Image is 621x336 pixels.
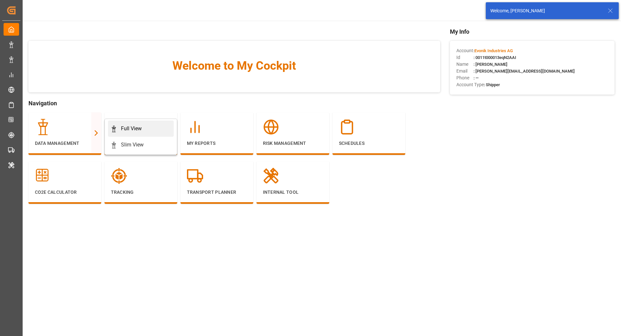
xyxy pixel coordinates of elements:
p: Internal Tool [263,189,323,196]
p: Risk Management [263,140,323,147]
span: : 0011t000013eqN2AAI [474,55,516,60]
span: Welcome to My Cockpit [41,57,427,75]
a: Slim View [108,137,174,153]
span: Phone [456,75,474,81]
span: : — [474,75,479,80]
span: Evonik Industries AG [474,48,513,53]
span: Name [456,61,474,68]
p: CO2e Calculator [35,189,95,196]
span: Email [456,68,474,75]
span: : Shipper [484,82,500,87]
span: : [PERSON_NAME] [474,62,507,67]
span: Account Type [456,81,484,88]
span: My Info [450,27,615,36]
div: Slim View [121,141,144,149]
p: Tracking [111,189,171,196]
p: Transport Planner [187,189,247,196]
p: My Reports [187,140,247,147]
div: Full View [121,125,142,133]
span: Navigation [28,99,440,108]
span: Account [456,47,474,54]
div: Welcome, [PERSON_NAME] [490,7,602,14]
p: Data Management [35,140,95,147]
span: Id [456,54,474,61]
span: : [PERSON_NAME][EMAIL_ADDRESS][DOMAIN_NAME] [474,69,575,74]
p: Schedules [339,140,399,147]
span: : [474,48,513,53]
a: Full View [108,121,174,137]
